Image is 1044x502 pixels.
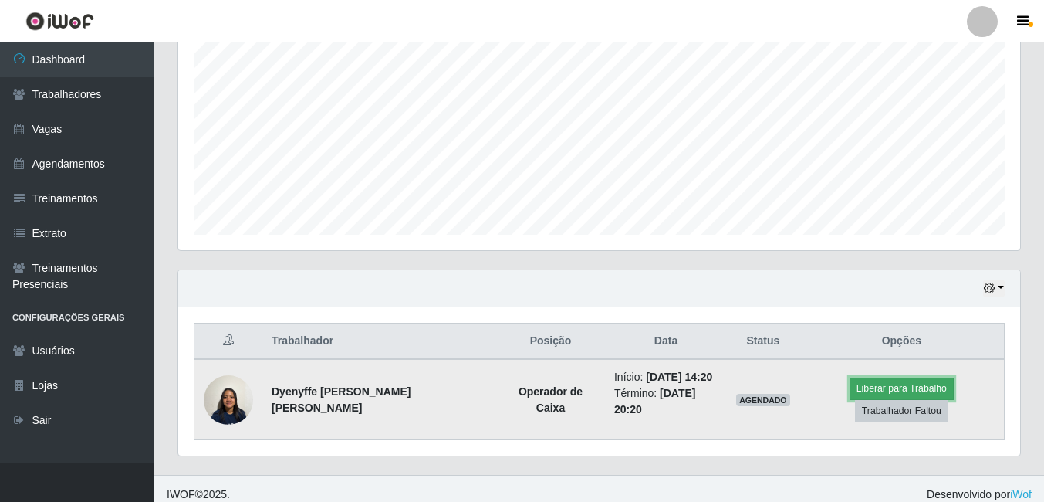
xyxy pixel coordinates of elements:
li: Término: [614,385,718,418]
th: Data [605,324,727,360]
span: AGENDADO [736,394,790,406]
strong: Operador de Caixa [519,385,583,414]
a: iWof [1010,488,1032,500]
button: Liberar para Trabalho [850,378,954,399]
li: Início: [614,369,718,385]
strong: Dyenyffe [PERSON_NAME] [PERSON_NAME] [272,385,411,414]
img: 1752717183339.jpeg [204,367,253,432]
span: IWOF [167,488,195,500]
time: [DATE] 14:20 [646,371,712,383]
th: Opções [799,324,1005,360]
th: Posição [496,324,605,360]
th: Trabalhador [262,324,496,360]
img: CoreUI Logo [25,12,94,31]
th: Status [727,324,799,360]
button: Trabalhador Faltou [855,400,948,422]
